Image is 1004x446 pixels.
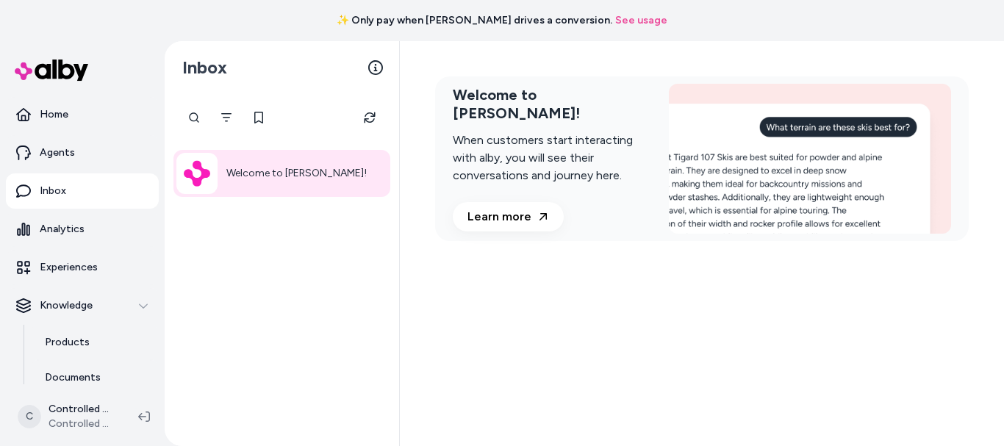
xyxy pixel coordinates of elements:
img: Welcome to alby! [669,84,951,234]
p: Welcome to [PERSON_NAME]! [226,165,367,182]
button: Refresh [355,103,384,132]
p: Inbox [40,184,66,198]
a: See usage [615,13,667,28]
h2: Welcome to [PERSON_NAME]! [453,86,651,123]
a: Analytics [6,212,159,247]
p: Products [45,335,90,350]
p: Agents [40,145,75,160]
p: Controlled Chaos Shopify [49,402,115,417]
a: Agents [6,135,159,170]
button: Filter [212,103,241,132]
button: Knowledge [6,288,159,323]
img: Alby [184,160,210,187]
button: CControlled Chaos ShopifyControlled Chaos [9,393,126,440]
p: Home [40,107,68,122]
span: ✨ Only pay when [PERSON_NAME] drives a conversion. [337,13,612,28]
p: Knowledge [40,298,93,313]
p: Analytics [40,222,85,237]
p: Documents [45,370,101,385]
p: When customers start interacting with alby, you will see their conversations and journey here. [453,132,651,184]
h2: Inbox [182,57,227,79]
a: Products [30,325,159,360]
a: Documents [30,360,159,395]
p: Experiences [40,260,98,275]
a: Inbox [6,173,159,209]
a: Experiences [6,250,159,285]
span: C [18,405,41,428]
img: alby Logo [15,60,88,81]
a: Home [6,97,159,132]
span: Controlled Chaos [49,417,115,431]
a: Learn more [453,202,564,231]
